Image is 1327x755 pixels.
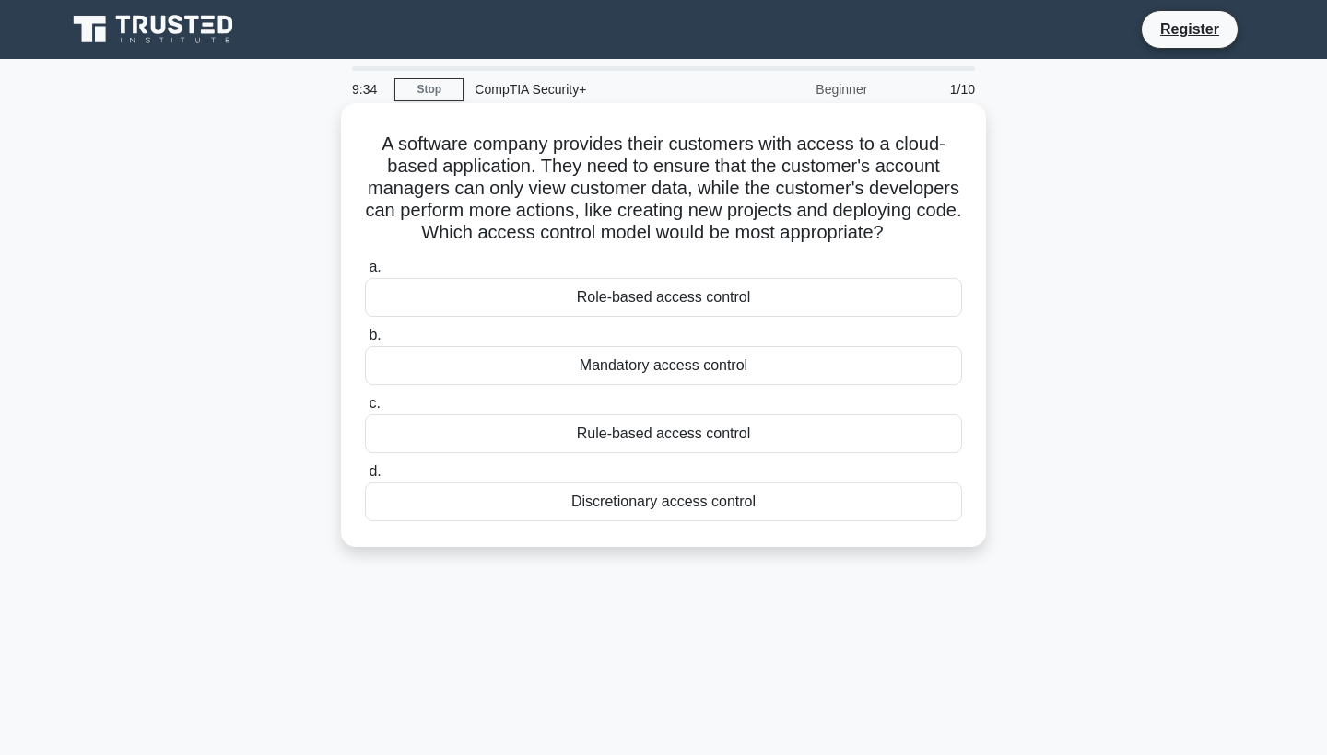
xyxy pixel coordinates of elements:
[369,259,381,274] span: a.
[394,78,464,101] a: Stop
[369,395,380,411] span: c.
[717,71,878,108] div: Beginner
[1149,17,1230,41] a: Register
[365,278,962,317] div: Role-based access control
[363,133,964,245] h5: A software company provides their customers with access to a cloud-based application. They need t...
[365,482,962,521] div: Discretionary access control
[365,346,962,385] div: Mandatory access control
[878,71,986,108] div: 1/10
[369,463,381,479] span: d.
[369,327,381,343] span: b.
[464,71,717,108] div: CompTIA Security+
[365,414,962,453] div: Rule-based access control
[341,71,394,108] div: 9:34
